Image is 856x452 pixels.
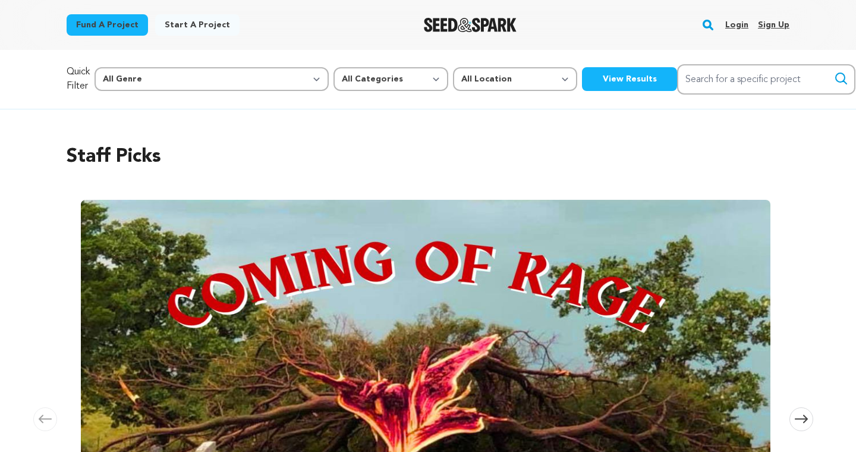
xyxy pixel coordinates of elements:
[758,15,789,34] a: Sign up
[155,14,240,36] a: Start a project
[582,67,677,91] button: View Results
[424,18,517,32] a: Seed&Spark Homepage
[67,65,90,93] p: Quick Filter
[67,14,148,36] a: Fund a project
[677,64,855,95] input: Search for a specific project
[424,18,517,32] img: Seed&Spark Logo Dark Mode
[67,143,789,171] h2: Staff Picks
[725,15,748,34] a: Login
